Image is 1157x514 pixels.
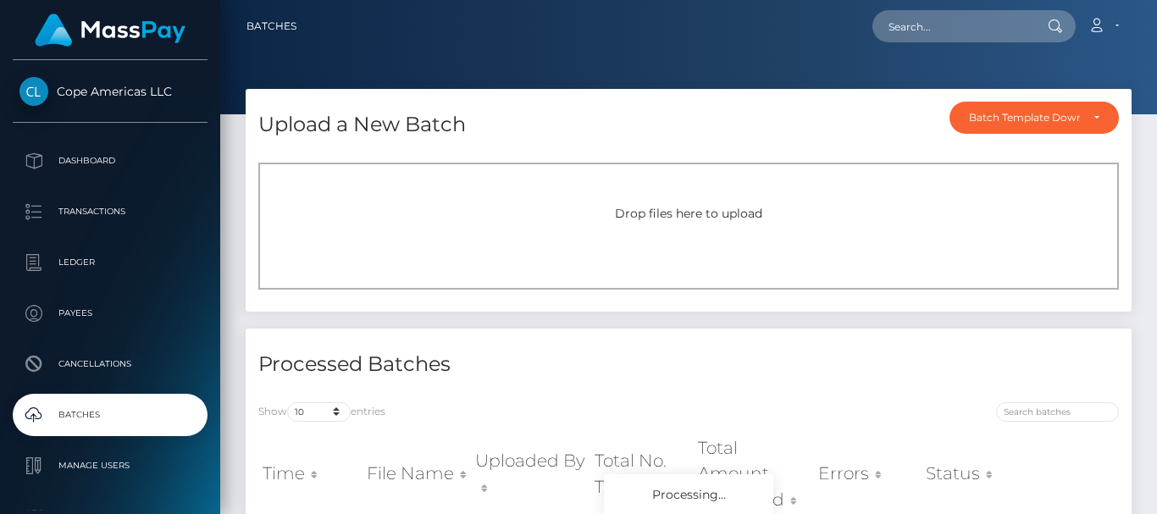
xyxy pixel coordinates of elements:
a: Ledger [13,241,208,284]
a: Payees [13,292,208,334]
h4: Upload a New Batch [258,110,466,140]
p: Manage Users [19,453,201,478]
a: Dashboard [13,140,208,182]
label: Show entries [258,402,385,422]
div: Batch Template Download [969,111,1080,124]
img: MassPay Logo [35,14,185,47]
p: Cancellations [19,351,201,377]
p: Payees [19,301,201,326]
img: Cope Americas LLC [19,77,48,106]
a: Transactions [13,191,208,233]
a: Manage Users [13,445,208,487]
a: Batches [13,394,208,436]
p: Ledger [19,250,201,275]
h4: Processed Batches [258,350,676,379]
span: Cope Americas LLC [13,84,208,99]
p: Batches [19,402,201,428]
span: Drop files here to upload [615,206,762,221]
p: Dashboard [19,148,201,174]
select: Showentries [287,402,351,422]
button: Batch Template Download [949,102,1119,134]
input: Search... [872,10,1032,42]
a: Batches [246,8,296,44]
p: Transactions [19,199,201,224]
a: Cancellations [13,343,208,385]
input: Search batches [996,402,1119,422]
